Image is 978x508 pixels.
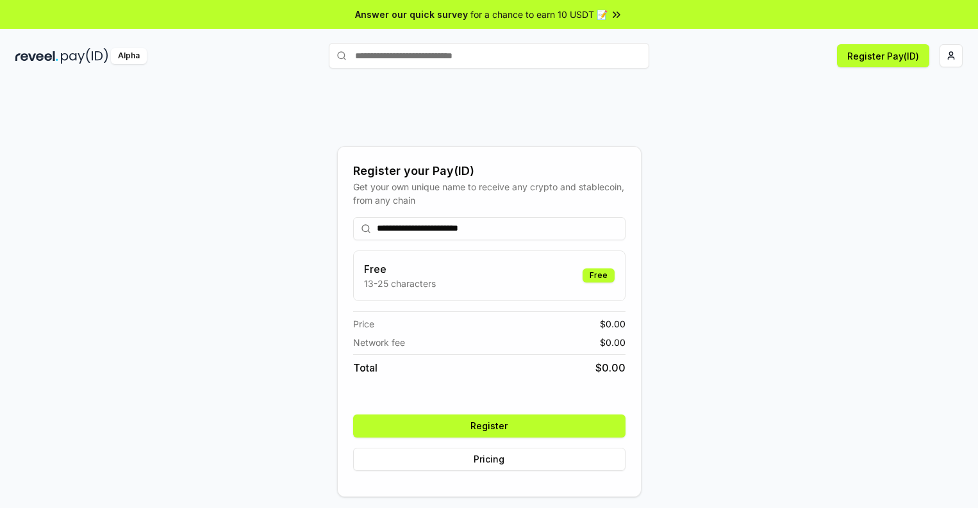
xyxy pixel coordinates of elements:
[583,268,615,283] div: Free
[595,360,626,375] span: $ 0.00
[111,48,147,64] div: Alpha
[364,261,436,277] h3: Free
[837,44,929,67] button: Register Pay(ID)
[353,360,377,375] span: Total
[353,448,626,471] button: Pricing
[353,180,626,207] div: Get your own unique name to receive any crypto and stablecoin, from any chain
[600,336,626,349] span: $ 0.00
[353,336,405,349] span: Network fee
[61,48,108,64] img: pay_id
[600,317,626,331] span: $ 0.00
[355,8,468,21] span: Answer our quick survey
[364,277,436,290] p: 13-25 characters
[353,162,626,180] div: Register your Pay(ID)
[470,8,608,21] span: for a chance to earn 10 USDT 📝
[353,317,374,331] span: Price
[15,48,58,64] img: reveel_dark
[353,414,626,438] button: Register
